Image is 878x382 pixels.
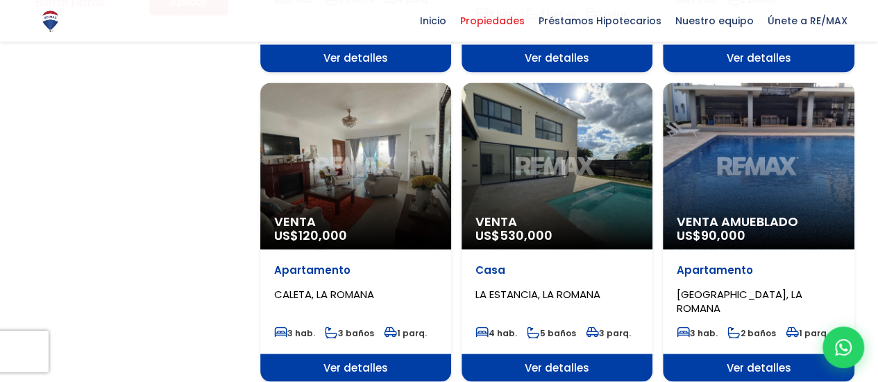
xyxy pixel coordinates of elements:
[677,286,802,315] span: [GEOGRAPHIC_DATA], LA ROMANA
[663,83,854,381] a: Venta Amueblado US$90,000 Apartamento [GEOGRAPHIC_DATA], LA ROMANA 3 hab. 2 baños 1 parq. Ver det...
[298,226,347,243] span: 120,000
[475,286,600,301] span: LA ESTANCIA, LA ROMANA
[325,327,374,338] span: 3 baños
[663,354,854,381] span: Ver detalles
[274,214,437,228] span: Venta
[462,44,652,72] span: Ver detalles
[274,286,374,301] span: CALETA, LA ROMANA
[677,214,840,228] span: Venta Amueblado
[668,10,761,31] span: Nuestro equipo
[532,10,668,31] span: Préstamos Hipotecarios
[663,44,854,72] span: Ver detalles
[462,354,652,381] span: Ver detalles
[475,214,639,228] span: Venta
[274,327,315,338] span: 3 hab.
[500,226,552,243] span: 530,000
[260,354,451,381] span: Ver detalles
[475,226,552,243] span: US$
[527,327,576,338] span: 5 baños
[453,10,532,31] span: Propiedades
[475,263,639,277] p: Casa
[462,83,652,381] a: Venta US$530,000 Casa LA ESTANCIA, LA ROMANA 4 hab. 5 baños 3 parq. Ver detalles
[786,327,829,338] span: 1 parq.
[260,44,451,72] span: Ver detalles
[701,226,745,243] span: 90,000
[677,327,718,338] span: 3 hab.
[475,327,517,338] span: 4 hab.
[727,327,776,338] span: 2 baños
[761,10,854,31] span: Únete a RE/MAX
[384,327,427,338] span: 1 parq.
[677,263,840,277] p: Apartamento
[274,226,347,243] span: US$
[38,9,62,33] img: Logo de REMAX
[413,10,453,31] span: Inicio
[677,226,745,243] span: US$
[586,327,631,338] span: 3 parq.
[260,83,451,381] a: Venta US$120,000 Apartamento CALETA, LA ROMANA 3 hab. 3 baños 1 parq. Ver detalles
[274,263,437,277] p: Apartamento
